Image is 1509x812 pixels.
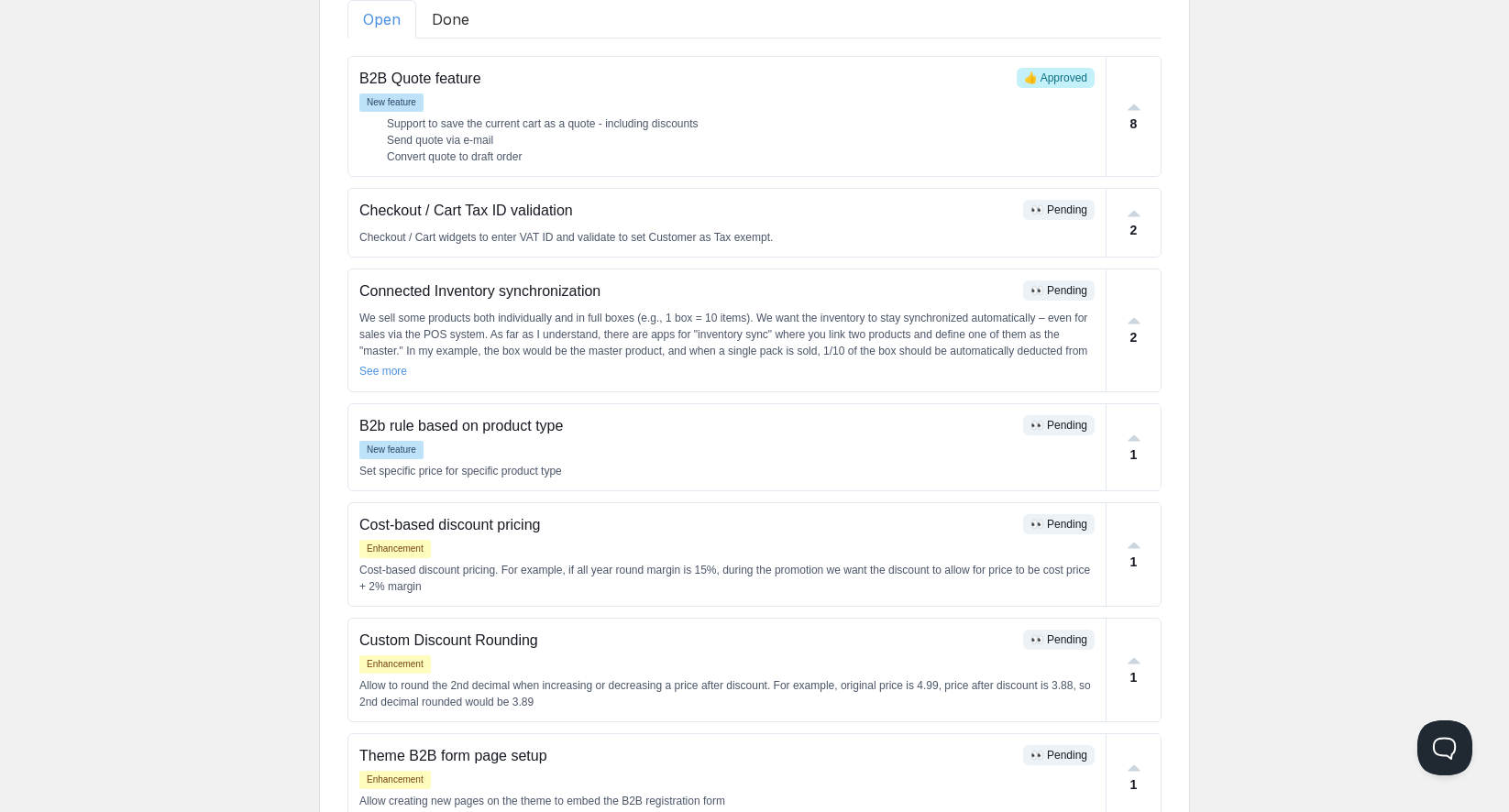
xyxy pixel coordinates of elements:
[359,310,1095,376] p: We sell some products both individually and in full boxes (e.g., 1 box = 10 items). We want the i...
[359,630,1016,652] p: Custom Discount Rounding
[1030,203,1087,216] span: 👀 Pending
[359,540,431,558] span: Enhancement
[1030,633,1087,646] span: 👀 Pending
[1130,328,1138,347] p: 2
[1130,445,1138,465] p: 1
[359,562,1095,595] p: Cost-based discount pricing. For example, if all year round margin is 15%, during the promotion w...
[359,363,407,379] p: See more
[387,148,1095,165] li: Convert quote to draft order
[359,441,424,459] span: New feature
[359,793,1095,809] p: Allow creating new pages on the theme to embed the B2B registration form
[359,93,424,112] span: New feature
[1030,419,1087,432] span: 👀 Pending
[359,514,1016,536] p: Cost-based discount pricing
[359,229,1095,246] p: Checkout / Cart widgets to enter VAT ID and validate to set Customer as Tax exempt.
[1417,720,1472,775] iframe: Help Scout Beacon - Open
[359,463,1095,479] p: Set specific price for specific product type
[359,771,431,789] span: Enhancement
[359,745,1016,767] p: Theme B2B form page setup
[387,132,1095,148] li: Send quote via e-mail
[1130,115,1138,134] p: 8
[359,415,1016,437] p: B2b rule based on product type
[359,280,1016,302] p: Connected Inventory synchronization
[1130,553,1138,572] p: 1
[387,115,1095,132] li: Support to save the current cart as a quote - including discounts
[1030,749,1087,762] span: 👀 Pending
[1130,775,1138,795] p: 1
[359,200,1016,222] p: Checkout / Cart Tax ID validation
[1130,221,1138,240] p: 2
[359,655,431,674] span: Enhancement
[359,68,1009,90] p: B2B Quote feature
[1030,284,1087,297] span: 👀 Pending
[1130,668,1138,687] p: 1
[1024,71,1087,84] span: 👍 Approved
[1030,518,1087,531] span: 👀 Pending
[359,677,1095,710] p: Allow to round the 2nd decimal when increasing or decreasing a price after discount. For example,...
